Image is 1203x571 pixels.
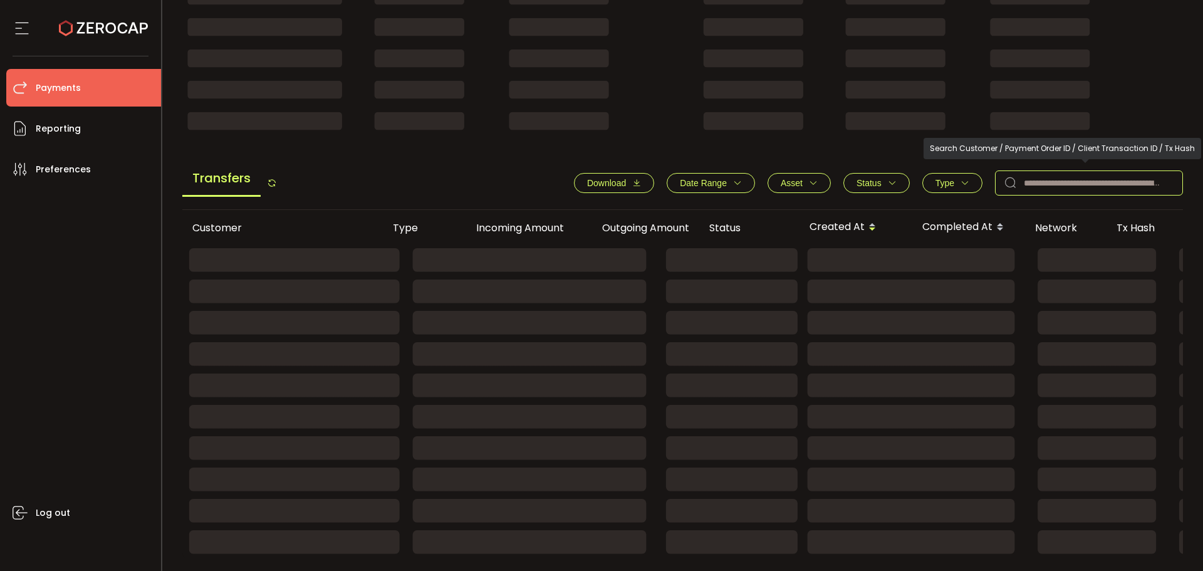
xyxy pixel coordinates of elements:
span: Transfers [182,161,261,197]
div: Search Customer / Payment Order ID / Client Transaction ID / Tx Hash [924,138,1201,159]
div: Status [699,221,799,235]
span: Download [587,178,626,188]
span: Status [857,178,882,188]
div: Customer [182,221,383,235]
div: Outgoing Amount [574,221,699,235]
button: Type [922,173,982,193]
button: Asset [768,173,831,193]
button: Status [843,173,910,193]
span: Payments [36,79,81,97]
span: Type [935,178,954,188]
div: Completed At [912,217,1025,238]
span: Reporting [36,120,81,138]
div: Network [1025,221,1107,235]
span: Preferences [36,160,91,179]
button: Download [574,173,654,193]
span: Log out [36,504,70,522]
div: Type [383,221,449,235]
div: Incoming Amount [449,221,574,235]
button: Date Range [667,173,755,193]
div: Created At [799,217,912,238]
span: Asset [781,178,803,188]
span: Date Range [680,178,727,188]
